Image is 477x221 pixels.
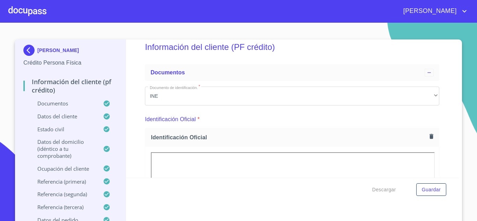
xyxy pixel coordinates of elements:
[145,64,439,81] div: Documentos
[151,134,427,141] span: Identificación Oficial
[23,113,103,120] p: Datos del cliente
[145,87,439,105] div: INE
[23,126,103,133] p: Estado Civil
[23,45,117,59] div: [PERSON_NAME]
[416,183,446,196] button: Guardar
[145,115,196,124] p: Identificación Oficial
[369,183,399,196] button: Descargar
[23,165,103,172] p: Ocupación del Cliente
[398,6,469,17] button: account of current user
[23,78,117,94] p: Información del cliente (PF crédito)
[23,45,37,56] img: Docupass spot blue
[37,47,79,53] p: [PERSON_NAME]
[23,191,103,198] p: Referencia (segunda)
[398,6,460,17] span: [PERSON_NAME]
[23,204,103,211] p: Referencia (tercera)
[23,138,103,159] p: Datos del domicilio (idéntico a tu comprobante)
[372,185,396,194] span: Descargar
[422,185,441,194] span: Guardar
[23,178,103,185] p: Referencia (primera)
[23,100,103,107] p: Documentos
[23,59,117,67] p: Crédito Persona Física
[145,33,439,61] h5: Información del cliente (PF crédito)
[151,69,185,75] span: Documentos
